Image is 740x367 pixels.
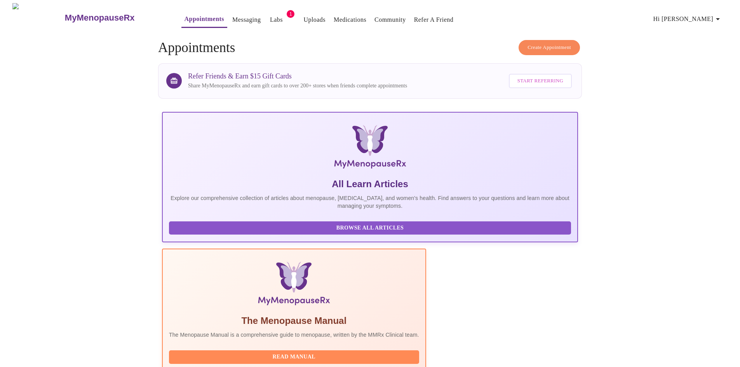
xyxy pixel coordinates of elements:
h5: All Learn Articles [169,178,571,190]
button: Browse All Articles [169,221,571,235]
span: Read Manual [177,352,411,362]
a: Labs [270,14,283,25]
h5: The Menopause Manual [169,315,419,327]
button: Hi [PERSON_NAME] [650,11,726,27]
button: Read Manual [169,350,419,364]
p: Share MyMenopauseRx and earn gift cards to over 200+ stores when friends complete appointments [188,82,407,90]
a: Read Manual [169,353,421,360]
img: MyMenopauseRx Logo [12,3,64,32]
p: Explore our comprehensive collection of articles about menopause, [MEDICAL_DATA], and women's hea... [169,194,571,210]
button: Appointments [181,11,227,28]
button: Community [371,12,409,28]
img: Menopause Manual [209,262,379,308]
button: Refer a Friend [411,12,457,28]
button: Create Appointment [519,40,580,55]
a: Appointments [185,14,224,24]
a: Uploads [303,14,326,25]
a: Community [374,14,406,25]
a: Medications [334,14,366,25]
button: Messaging [229,12,264,28]
h4: Appointments [158,40,582,56]
span: Start Referring [517,77,563,85]
a: MyMenopauseRx [64,4,165,31]
button: Medications [331,12,369,28]
h3: MyMenopauseRx [65,13,135,23]
button: Labs [264,12,289,28]
p: The Menopause Manual is a comprehensive guide to menopause, written by the MMRx Clinical team. [169,331,419,339]
span: Create Appointment [528,43,571,52]
a: Browse All Articles [169,224,573,231]
span: Hi [PERSON_NAME] [653,14,723,24]
button: Start Referring [509,74,572,88]
img: MyMenopauseRx Logo [232,125,508,172]
button: Uploads [300,12,329,28]
h3: Refer Friends & Earn $15 Gift Cards [188,72,407,80]
a: Messaging [232,14,261,25]
span: Browse All Articles [177,223,563,233]
span: 1 [287,10,294,18]
a: Refer a Friend [414,14,454,25]
a: Start Referring [507,70,574,92]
